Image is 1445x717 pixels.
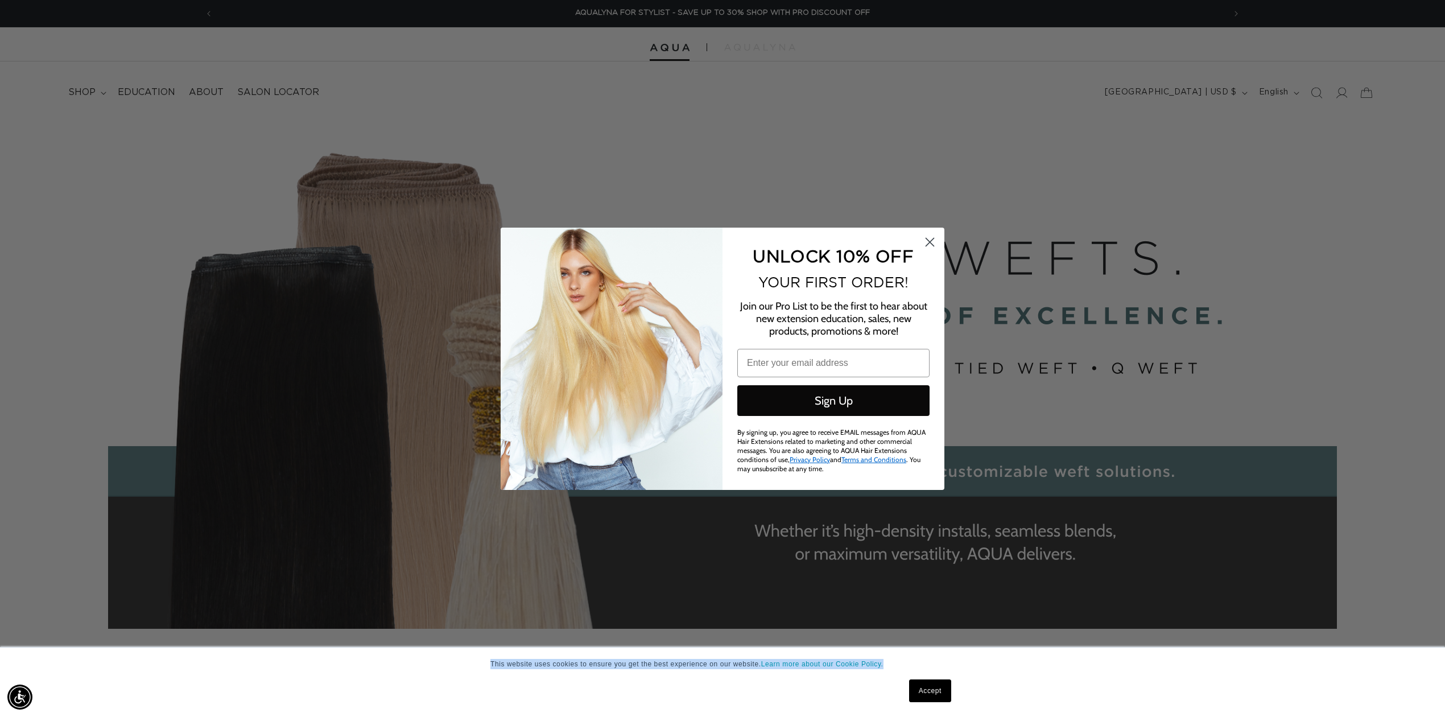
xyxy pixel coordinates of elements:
[737,428,926,473] span: By signing up, you agree to receive EMAIL messages from AQUA Hair Extensions related to marketing...
[740,300,927,337] span: Join our Pro List to be the first to hear about new extension education, sales, new products, pro...
[909,679,951,702] a: Accept
[920,232,940,252] button: Close dialog
[761,660,883,668] a: Learn more about our Cookie Policy.
[758,274,909,290] span: YOUR FIRST ORDER!
[737,385,930,416] button: Sign Up
[501,228,722,490] img: daab8b0d-f573-4e8c-a4d0-05ad8d765127.png
[841,455,906,464] a: Terms and Conditions
[490,659,955,669] p: This website uses cookies to ensure you get the best experience on our website.
[753,246,914,265] span: UNLOCK 10% OFF
[7,685,32,710] div: Accessibility Menu
[790,455,830,464] a: Privacy Policy
[737,349,930,377] input: Enter your email address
